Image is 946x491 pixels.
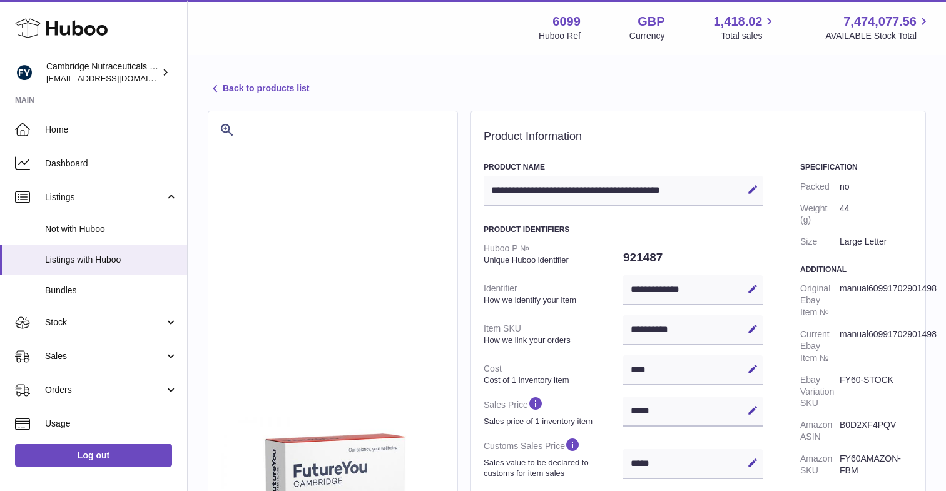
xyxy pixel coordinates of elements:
[15,444,172,467] a: Log out
[45,316,165,328] span: Stock
[46,61,159,84] div: Cambridge Nutraceuticals Ltd
[45,191,165,203] span: Listings
[800,198,840,231] dt: Weight (g)
[45,285,178,296] span: Bundles
[45,418,178,430] span: Usage
[800,278,840,323] dt: Original Ebay Item №
[843,13,917,30] span: 7,474,077.56
[45,384,165,396] span: Orders
[484,335,620,346] strong: How we link your orders
[484,358,623,390] dt: Cost
[484,225,763,235] h3: Product Identifiers
[825,13,931,42] a: 7,474,077.56 AVAILABLE Stock Total
[208,81,309,96] a: Back to products list
[840,369,913,415] dd: FY60-STOCK
[714,13,763,30] span: 1,418.02
[840,198,913,231] dd: 44
[484,457,620,479] strong: Sales value to be declared to customs for item sales
[638,13,664,30] strong: GBP
[840,414,913,448] dd: B0D2XF4PQV
[840,448,913,482] dd: FY60AMAZON-FBM
[800,369,840,415] dt: Ebay Variation SKU
[45,254,178,266] span: Listings with Huboo
[800,323,840,369] dt: Current Ebay Item №
[800,414,840,448] dt: Amazon ASIN
[45,158,178,170] span: Dashboard
[539,30,581,42] div: Huboo Ref
[45,124,178,136] span: Home
[800,265,913,275] h3: Additional
[15,63,34,82] img: internalAdmin-6099@internal.huboo.com
[552,13,581,30] strong: 6099
[484,278,623,310] dt: Identifier
[623,245,763,271] dd: 921487
[800,176,840,198] dt: Packed
[484,238,623,270] dt: Huboo P №
[484,416,620,427] strong: Sales price of 1 inventory item
[629,30,665,42] div: Currency
[840,323,913,369] dd: manual60991702901498
[800,162,913,172] h3: Specification
[721,30,776,42] span: Total sales
[800,448,840,482] dt: Amazon SKU
[840,176,913,198] dd: no
[484,318,623,350] dt: Item SKU
[484,162,763,172] h3: Product Name
[800,231,840,253] dt: Size
[484,390,623,432] dt: Sales Price
[714,13,777,42] a: 1,418.02 Total sales
[46,73,184,83] span: [EMAIL_ADDRESS][DOMAIN_NAME]
[484,130,913,144] h2: Product Information
[840,278,913,323] dd: manual60991702901498
[484,255,620,266] strong: Unique Huboo identifier
[45,350,165,362] span: Sales
[484,375,620,386] strong: Cost of 1 inventory item
[484,432,623,483] dt: Customs Sales Price
[825,30,931,42] span: AVAILABLE Stock Total
[840,231,913,253] dd: Large Letter
[45,223,178,235] span: Not with Huboo
[484,295,620,306] strong: How we identify your item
